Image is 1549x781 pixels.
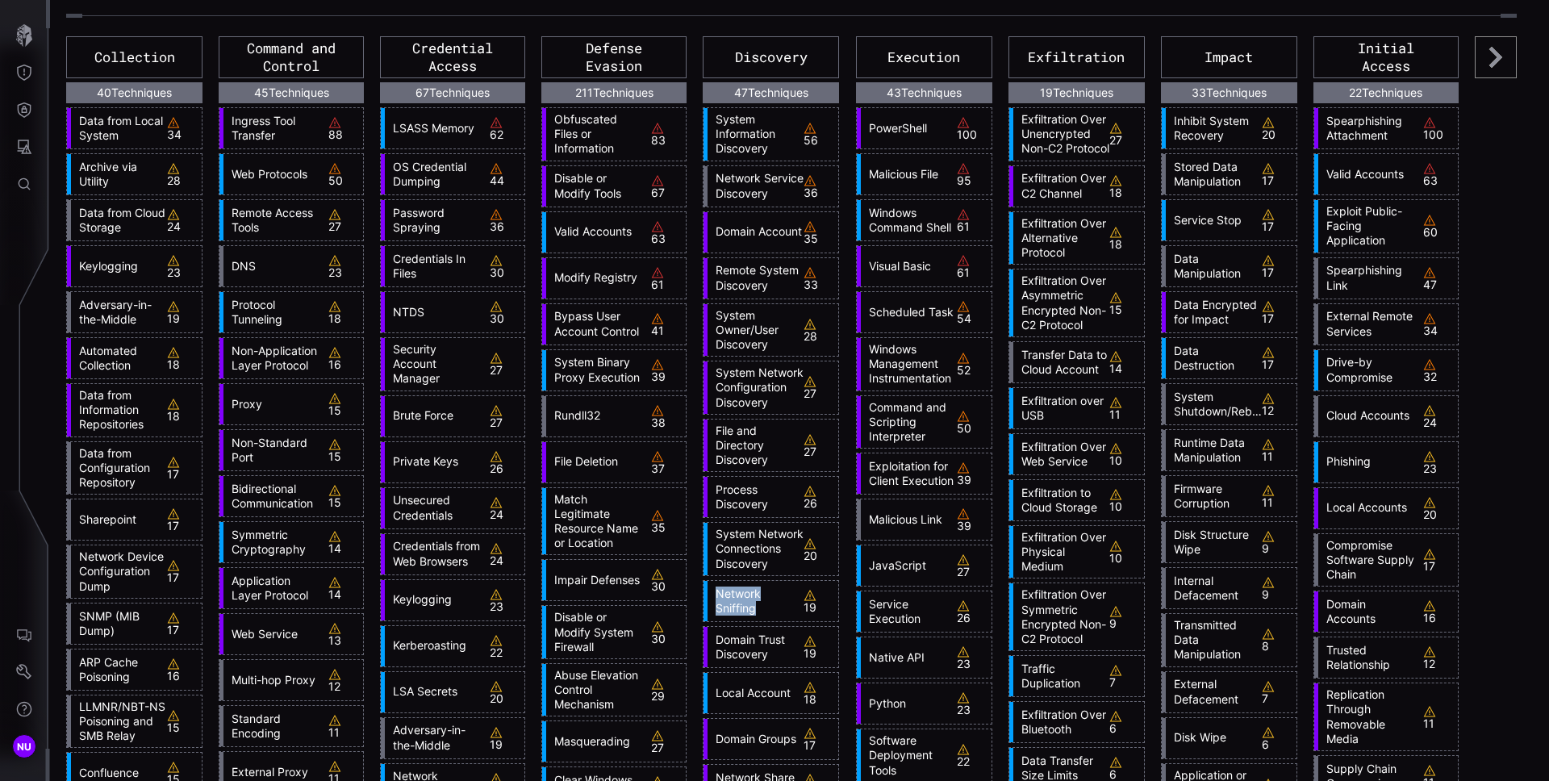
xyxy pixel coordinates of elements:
[223,167,319,182] a: Web Protocols
[1,728,48,765] button: NU
[804,485,834,509] div: 26
[328,438,359,462] div: 15
[861,459,957,488] a: Exploitation for Client Execution
[546,224,642,239] a: Valid Accounts
[167,346,198,370] div: 18
[957,162,987,186] div: 95
[385,160,481,189] a: OS Credential Dumping
[1423,548,1454,572] div: 17
[1318,114,1414,143] a: Spearphishing Attachment
[546,270,642,285] a: Modify Registry
[1423,312,1454,336] div: 34
[804,635,834,659] div: 19
[804,122,834,146] div: 56
[1161,36,1297,78] div: Impact
[546,734,642,749] a: Masquerading
[651,729,682,754] div: 27
[328,622,359,646] div: 13
[223,298,319,327] a: Protocol Tunneling
[167,116,198,140] div: 34
[71,700,167,744] a: LLMNR/NBT-NS Poisoning and SMB Relay
[708,112,804,157] a: System Information Discovery
[490,634,520,658] div: 22
[1313,82,1459,103] div: 22 Techniques
[1423,266,1454,290] div: 47
[957,645,987,670] div: 23
[167,300,198,324] div: 19
[71,160,167,189] a: Archive via Utility
[219,36,364,78] div: Command and Control
[1109,605,1140,629] div: 9
[223,436,319,465] a: Non-Standard Port
[490,300,520,324] div: 30
[1166,677,1262,706] a: External Defacement
[490,116,520,140] div: 62
[651,509,682,533] div: 35
[223,206,319,235] a: Remote Access Tools
[1262,116,1292,140] div: 20
[1109,540,1140,564] div: 10
[66,36,202,78] div: Collection
[1013,587,1109,646] a: Exfiltration Over Symmetric Encrypted Non-C2 Protocol
[223,344,319,373] a: Non-Application Layer Protocol
[490,162,520,186] div: 44
[328,346,359,370] div: 16
[708,308,804,353] a: System Owner/User Discovery
[328,162,359,186] div: 50
[385,206,481,235] a: Password Spraying
[1262,726,1292,750] div: 6
[651,358,682,382] div: 39
[957,300,987,324] div: 54
[385,684,481,699] a: LSA Secrets
[957,254,987,278] div: 61
[1109,664,1140,688] div: 7
[223,673,319,687] a: Multi-hop Proxy
[1318,204,1414,248] a: Exploit Public-Facing Application
[219,82,364,103] div: 45 Techniques
[380,36,525,78] div: Credential Access
[167,709,198,733] div: 15
[1013,530,1109,574] a: Exfiltration Over Physical Medium
[66,82,202,103] div: 40 Techniques
[71,114,167,143] a: Data from Local System
[1109,174,1140,198] div: 18
[861,558,957,573] a: JavaScript
[223,765,319,779] a: External Proxy
[1318,643,1414,672] a: Trusted Relationship
[1013,216,1109,261] a: Exfiltration Over Alternative Protocol
[1262,576,1292,600] div: 9
[957,461,987,486] div: 39
[861,512,957,527] a: Malicious Link
[1262,680,1292,704] div: 7
[1423,162,1454,186] div: 63
[328,116,359,140] div: 88
[1008,82,1145,103] div: 19 Techniques
[708,424,804,468] a: File and Directory Discovery
[708,365,804,410] a: System Network Configuration Discovery
[1109,350,1140,374] div: 14
[385,723,481,752] a: Adversary-in-the-Middle
[1423,599,1454,624] div: 16
[856,82,992,103] div: 43 Techniques
[1013,708,1109,737] a: Exfiltration Over Bluetooth
[1318,309,1414,338] a: External Remote Services
[861,597,957,626] a: Service Execution
[1013,274,1109,332] a: Exfiltration Over Asymmetric Encrypted Non-C2 Protocol
[1166,298,1262,327] a: Data Encrypted for Impact
[957,743,987,767] div: 22
[541,36,687,78] div: Defense Evasion
[1013,662,1109,691] a: Traffic Duplication
[708,587,804,616] a: Network Sniffing
[651,450,682,474] div: 37
[804,318,834,342] div: 28
[546,171,642,200] a: Disable or Modify Tools
[1013,171,1109,200] a: Exfiltration Over C2 Channel
[1013,112,1109,157] a: Exfiltration Over Unencrypted Non-C2 Protocol
[708,482,804,512] a: Process Discovery
[385,342,481,386] a: Security Account Manager
[1166,436,1262,465] a: Runtime Data Manipulation
[861,400,957,445] a: Command and Scripting Interpreter
[1109,291,1140,315] div: 15
[1166,344,1262,373] a: Data Destruction
[1318,687,1414,746] a: Replication Through Removable Media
